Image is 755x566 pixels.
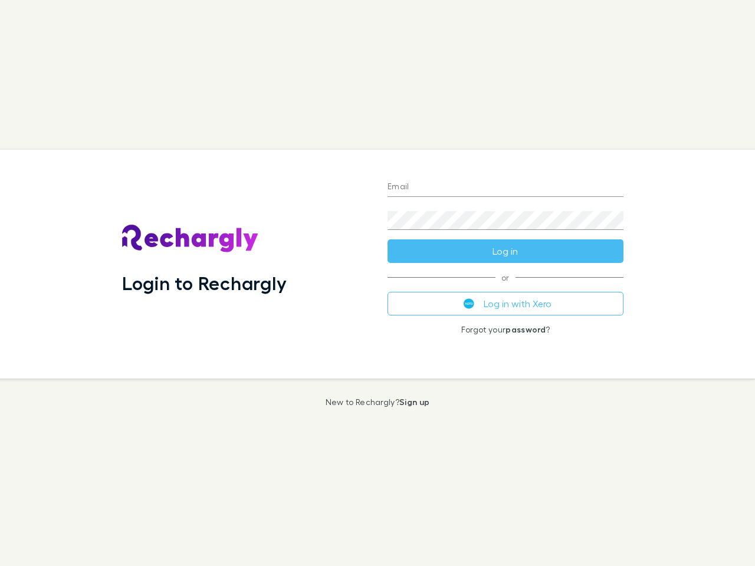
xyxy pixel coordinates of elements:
h1: Login to Rechargly [122,272,287,294]
a: Sign up [399,397,429,407]
img: Xero's logo [464,298,474,309]
p: Forgot your ? [388,325,623,334]
img: Rechargly's Logo [122,225,259,253]
button: Log in [388,239,623,263]
a: password [505,324,546,334]
button: Log in with Xero [388,292,623,315]
span: or [388,277,623,278]
p: New to Rechargly? [326,397,430,407]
